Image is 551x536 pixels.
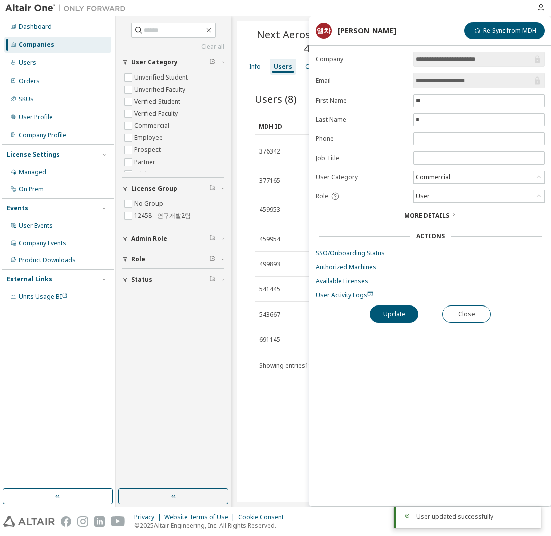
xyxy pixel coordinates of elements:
[122,51,224,73] button: User Category
[19,77,40,85] div: Orders
[134,132,165,144] label: Employee
[309,118,351,134] div: Name
[209,276,215,284] span: Clear filter
[259,235,280,243] span: 459954
[131,58,178,66] span: User Category
[274,63,292,71] div: Users
[3,516,55,527] img: altair_logo.svg
[111,516,125,527] img: youtube.svg
[316,263,545,271] a: Authorized Machines
[316,249,545,257] a: SSO/Onboarding Status
[77,516,88,527] img: instagram.svg
[7,275,52,283] div: External Links
[316,192,328,200] span: Role
[259,285,280,293] span: 541445
[316,135,407,143] label: Phone
[238,513,290,521] div: Cookie Consent
[122,43,224,51] a: Clear all
[164,513,238,521] div: Website Terms of Use
[316,23,332,39] div: 앨차
[131,185,177,193] span: License Group
[416,232,445,240] div: Actions
[370,305,418,323] button: Update
[259,118,301,134] div: MDH ID
[19,23,52,31] div: Dashboard
[316,116,407,124] label: Last Name
[19,131,66,139] div: Company Profile
[259,311,280,319] span: 543667
[61,516,71,527] img: facebook.svg
[316,173,407,181] label: User Category
[209,58,215,66] span: Clear filter
[243,27,396,55] span: Next Aerospace Co., Ltd. - 46794
[134,120,171,132] label: Commercial
[19,185,44,193] div: On Prem
[19,222,53,230] div: User Events
[338,27,396,35] div: [PERSON_NAME]
[134,210,193,222] label: 12458 - 연구개발2팀
[209,235,215,243] span: Clear filter
[259,361,345,370] span: Showing entries 1 through 8 of 8
[19,292,68,301] span: Units Usage BI
[134,96,182,108] label: Verified Student
[414,190,544,202] div: User
[259,206,280,214] span: 459953
[404,211,449,220] span: More Details
[305,63,331,71] div: Contacts
[209,185,215,193] span: Clear filter
[19,239,66,247] div: Company Events
[7,204,28,212] div: Events
[316,76,407,85] label: Email
[94,516,105,527] img: linkedin.svg
[134,108,180,120] label: Verified Faculty
[442,305,491,323] button: Close
[131,255,145,263] span: Role
[122,227,224,250] button: Admin Role
[464,22,545,39] button: Re-Sync from MDH
[259,336,280,344] span: 691145
[134,521,290,530] p: © 2025 Altair Engineering, Inc. All Rights Reserved.
[5,3,131,13] img: Altair One
[134,168,149,180] label: Trial
[414,171,544,183] div: Commercial
[316,154,407,162] label: Job Title
[19,95,34,103] div: SKUs
[7,150,60,159] div: License Settings
[134,156,158,168] label: Partner
[414,172,452,183] div: Commercial
[259,177,280,185] span: 377165
[259,260,280,268] span: 499893
[131,235,167,243] span: Admin Role
[316,55,407,63] label: Company
[131,276,152,284] span: Status
[19,168,46,176] div: Managed
[316,97,407,105] label: First Name
[134,144,163,156] label: Prospect
[209,255,215,263] span: Clear filter
[134,71,190,84] label: Unverified Student
[122,269,224,291] button: Status
[249,63,261,71] div: Info
[255,92,297,106] span: Users (8)
[316,291,373,299] span: User Activity Logs
[19,41,54,49] div: Companies
[19,59,36,67] div: Users
[134,513,164,521] div: Privacy
[122,248,224,270] button: Role
[259,147,280,156] span: 376342
[19,256,76,264] div: Product Downloads
[19,113,53,121] div: User Profile
[316,277,545,285] a: Available Licenses
[122,178,224,200] button: License Group
[416,513,533,521] div: User updated successfully
[134,198,165,210] label: No Group
[414,191,431,202] div: User
[134,84,187,96] label: Unverified Faculty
